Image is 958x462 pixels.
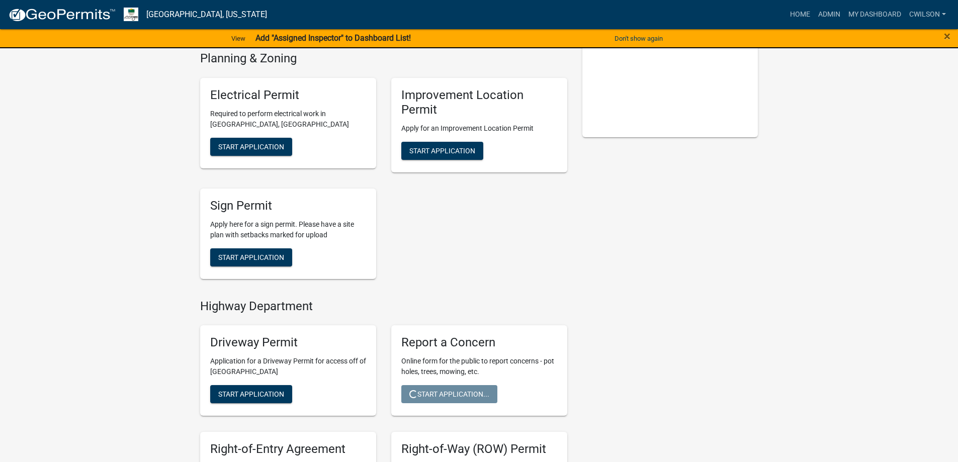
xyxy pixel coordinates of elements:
img: Morgan County, Indiana [124,8,138,21]
button: Start Application [210,248,292,266]
p: Apply here for a sign permit. Please have a site plan with setbacks marked for upload [210,219,366,240]
button: Start Application [401,142,483,160]
span: Start Application [218,390,284,398]
span: Start Application... [409,390,489,398]
a: My Dashboard [844,5,905,24]
p: Required to perform electrical work in [GEOGRAPHIC_DATA], [GEOGRAPHIC_DATA] [210,109,366,130]
h5: Improvement Location Permit [401,88,557,117]
p: Application for a Driveway Permit for access off of [GEOGRAPHIC_DATA] [210,356,366,377]
p: Apply for an Improvement Location Permit [401,123,557,134]
button: Start Application [210,385,292,403]
h5: Right-of-Entry Agreement [210,442,366,456]
a: cwilson [905,5,950,24]
h5: Driveway Permit [210,335,366,350]
span: Start Application [218,143,284,151]
h4: Highway Department [200,299,567,314]
button: Start Application... [401,385,497,403]
h4: Planning & Zoning [200,51,567,66]
button: Don't show again [611,30,667,47]
button: Close [944,30,950,42]
h5: Electrical Permit [210,88,366,103]
a: View [227,30,249,47]
h5: Right-of-Way (ROW) Permit [401,442,557,456]
strong: Add "Assigned Inspector" to Dashboard List! [255,33,411,43]
a: Admin [814,5,844,24]
span: Start Application [218,253,284,261]
a: [GEOGRAPHIC_DATA], [US_STATE] [146,6,267,23]
span: Start Application [409,146,475,154]
a: Home [786,5,814,24]
span: × [944,29,950,43]
button: Start Application [210,138,292,156]
p: Online form for the public to report concerns - pot holes, trees, mowing, etc. [401,356,557,377]
h5: Sign Permit [210,199,366,213]
h5: Report a Concern [401,335,557,350]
